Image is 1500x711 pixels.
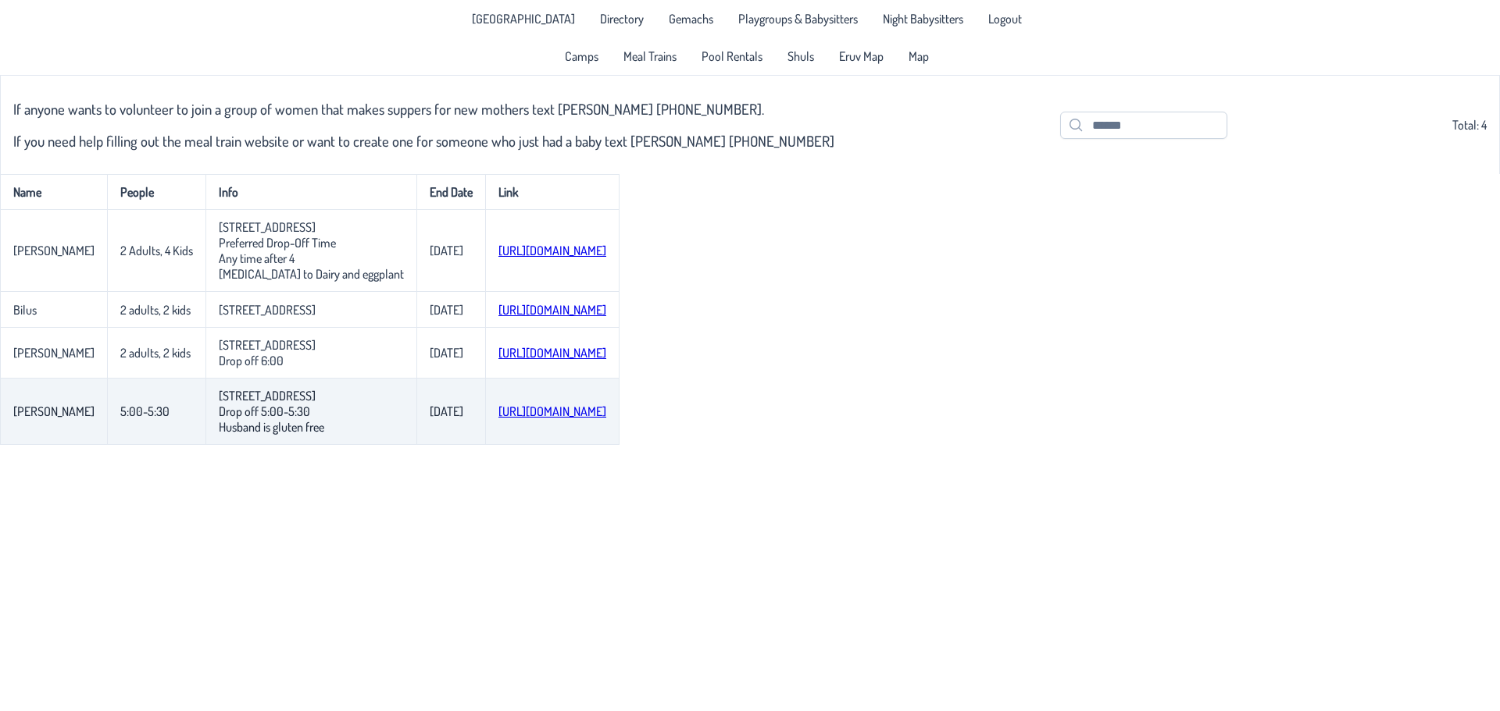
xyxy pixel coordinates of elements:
[13,100,834,118] h3: If anyone wants to volunteer to join a group of women that makes suppers for new mothers text [PE...
[416,174,485,210] th: End Date
[205,174,416,210] th: Info
[787,50,814,62] span: Shuls
[883,12,963,25] span: Night Babysitters
[13,132,834,150] h3: If you need help filling out the meal train website or want to create one for someone who just ha...
[988,12,1022,25] span: Logout
[498,403,606,419] a: [URL][DOMAIN_NAME]
[614,44,686,69] a: Meal Trains
[623,50,677,62] span: Meal Trains
[909,50,929,62] span: Map
[472,12,575,25] span: [GEOGRAPHIC_DATA]
[498,243,606,258] a: [URL][DOMAIN_NAME]
[13,243,95,258] p-celleditor: [PERSON_NAME]
[659,6,723,31] a: Gemachs
[565,50,598,62] span: Camps
[120,403,170,419] p-celleditor: 5:00-5:30
[591,6,653,31] a: Directory
[873,6,973,31] a: Night Babysitters
[13,302,37,318] p-celleditor: Bilus
[120,243,193,258] p-celleditor: 2 Adults, 4 Kids
[219,219,404,282] p-celleditor: [STREET_ADDRESS] Preferred Drop-Off Time Any time after 4 [MEDICAL_DATA] to Dairy and eggplant
[600,12,644,25] span: Directory
[462,6,584,31] a: [GEOGRAPHIC_DATA]
[979,6,1031,31] li: Logout
[669,12,713,25] span: Gemachs
[839,50,884,62] span: Eruv Map
[219,302,316,318] p-celleditor: [STREET_ADDRESS]
[430,345,463,361] p-celleditor: [DATE]
[555,44,608,69] a: Camps
[692,44,772,69] a: Pool Rentals
[729,6,867,31] a: Playgroups & Babysitters
[778,44,823,69] a: Shuls
[107,174,205,210] th: People
[485,174,620,210] th: Link
[702,50,762,62] span: Pool Rentals
[738,12,858,25] span: Playgroups & Babysitters
[120,302,191,318] p-celleditor: 2 adults, 2 kids
[219,337,316,368] p-celleditor: [STREET_ADDRESS] Drop off 6:00
[498,345,606,361] a: [URL][DOMAIN_NAME]
[899,44,938,69] a: Map
[830,44,893,69] a: Eruv Map
[430,243,463,258] p-celleditor: [DATE]
[462,6,584,31] li: Pine Lake Park
[13,85,1487,165] div: Total: 4
[120,345,191,361] p-celleditor: 2 adults, 2 kids
[430,403,463,419] p-celleditor: [DATE]
[13,345,95,361] p-celleditor: [PERSON_NAME]
[430,302,463,318] p-celleditor: [DATE]
[13,403,95,419] p-celleditor: [PERSON_NAME]
[219,388,324,435] p-celleditor: [STREET_ADDRESS] Drop off 5:00-5:30 Husband is gluten free
[498,302,606,318] a: [URL][DOMAIN_NAME]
